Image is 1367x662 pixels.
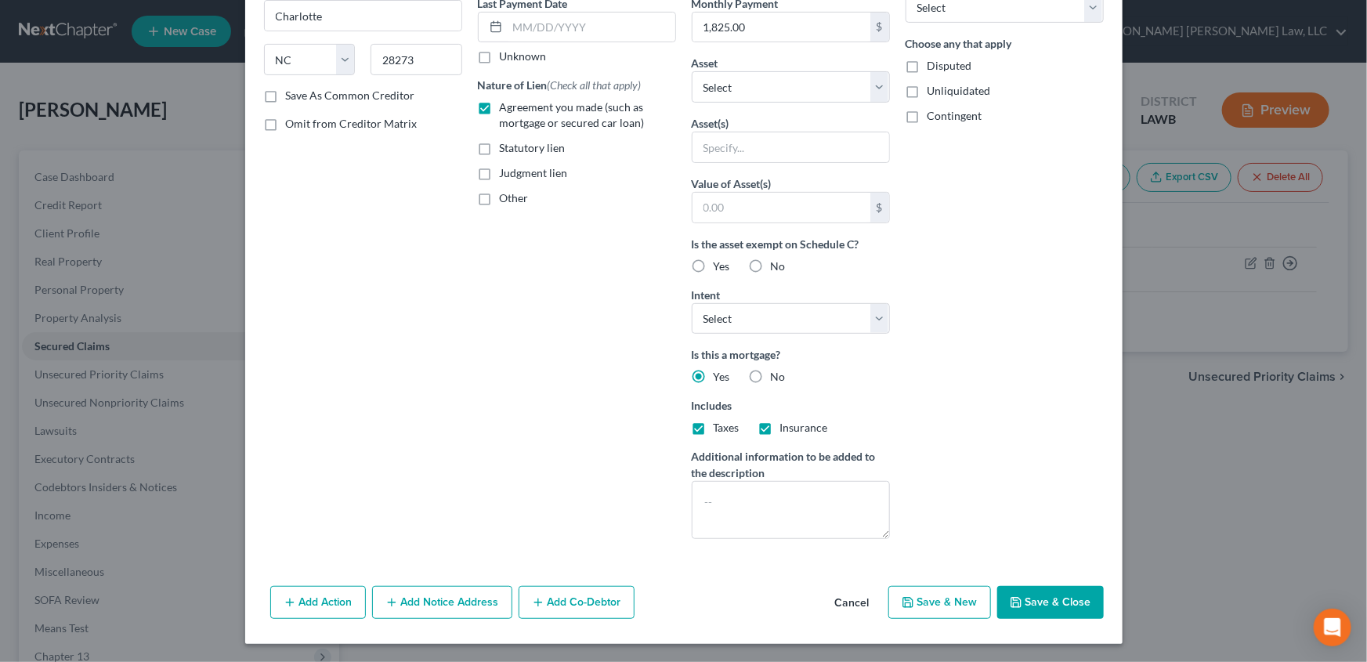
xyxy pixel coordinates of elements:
[693,193,870,222] input: 0.00
[928,59,972,72] span: Disputed
[692,346,890,363] label: Is this a mortgage?
[500,49,547,64] label: Unknown
[1314,609,1351,646] div: Open Intercom Messenger
[519,586,635,619] button: Add Co-Debtor
[928,109,982,122] span: Contingent
[508,13,675,42] input: MM/DD/YYYY
[371,44,462,75] input: Enter zip...
[714,370,730,383] span: Yes
[692,236,890,252] label: Is the asset exempt on Schedule C?
[692,287,721,303] label: Intent
[270,586,366,619] button: Add Action
[286,88,415,103] label: Save As Common Creditor
[714,421,740,434] span: Taxes
[888,586,991,619] button: Save & New
[771,370,786,383] span: No
[928,84,991,97] span: Unliquidated
[500,100,645,129] span: Agreement you made (such as mortgage or secured car loan)
[548,78,642,92] span: (Check all that apply)
[478,77,642,93] label: Nature of Lien
[692,448,890,481] label: Additional information to be added to the description
[870,193,889,222] div: $
[771,259,786,273] span: No
[692,56,718,70] span: Asset
[693,132,889,162] input: Specify...
[692,175,772,192] label: Value of Asset(s)
[780,421,828,434] span: Insurance
[265,1,461,31] input: Enter city...
[823,588,882,619] button: Cancel
[692,115,729,132] label: Asset(s)
[906,35,1104,52] label: Choose any that apply
[286,117,418,130] span: Omit from Creditor Matrix
[692,397,890,414] label: Includes
[372,586,512,619] button: Add Notice Address
[714,259,730,273] span: Yes
[500,166,568,179] span: Judgment lien
[500,141,566,154] span: Statutory lien
[500,191,529,204] span: Other
[997,586,1104,619] button: Save & Close
[870,13,889,42] div: $
[693,13,870,42] input: 0.00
